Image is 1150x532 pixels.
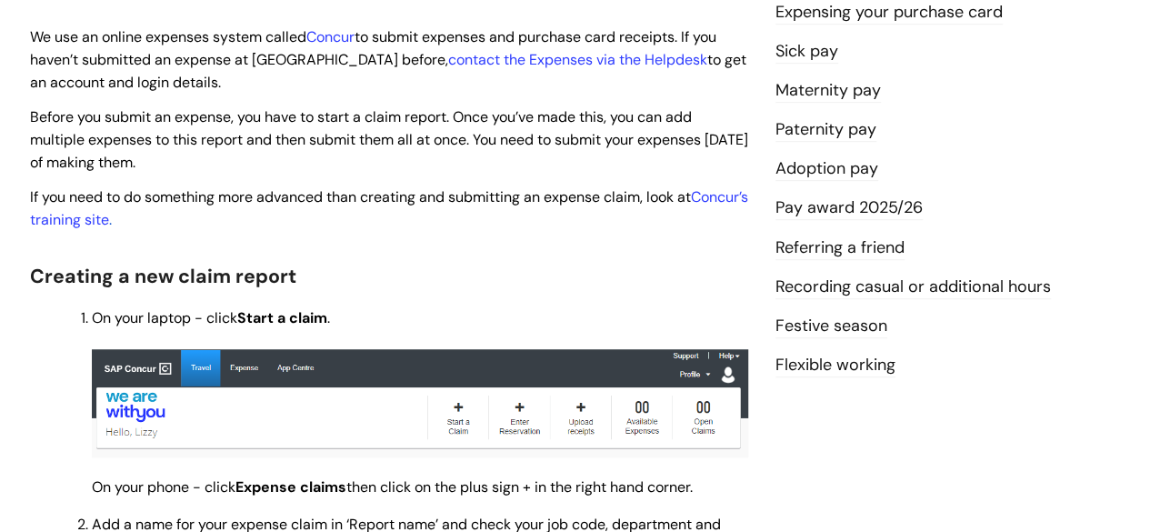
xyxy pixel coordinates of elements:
a: Festive season [775,315,887,338]
span: If you need to do something more advanced than creating and submitting an expense claim, look at [30,187,691,206]
img: WV9Er42C4TaSfT5V2twgdu1p0y536jLoDg.png [92,349,748,458]
span: On your phone - click then click on the plus sign + in the right hand corner. [92,477,693,497]
a: Flexible working [775,354,895,377]
span: . [30,187,748,229]
span: On your laptop - click . [92,308,330,327]
a: Maternity pay [775,79,881,103]
a: Pay award 2025/26 [775,196,923,220]
a: Paternity pay [775,118,876,142]
a: Concur’s training site [30,187,748,229]
a: Adoption pay [775,157,878,181]
span: We use an online expenses system called to submit expenses and purchase card receipts. If you hav... [30,27,746,92]
a: Concur [306,27,355,46]
span: Before you submit an expense, you have to start a claim report. Once you’ve made this, you can ad... [30,107,748,172]
a: Referring a friend [775,236,905,260]
a: Expensing your purchase card [775,1,1003,25]
strong: Expense claims [235,477,346,497]
span: Creating a new claim report [30,264,296,289]
a: Recording casual or additional hours [775,276,1051,299]
a: Sick pay [775,40,838,64]
strong: Start a claim [237,308,327,327]
a: contact the Expenses via the Helpdesk [448,50,707,69]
